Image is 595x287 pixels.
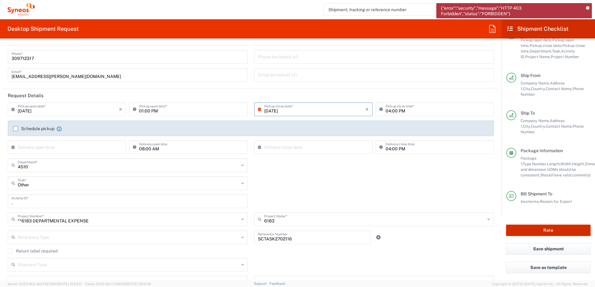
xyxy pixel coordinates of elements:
[572,162,585,166] span: Height,
[269,282,285,285] a: Feedback
[85,282,151,286] span: Client: 2025.18.0-7346316
[127,282,151,286] span: [DATE] 08:10:16
[441,5,582,16] span: {"error":"security","message":"HTTP 403 Forbidden","status":"FORBIDDEN"}
[547,162,560,166] span: Length,
[521,81,550,85] span: Company Name,
[540,199,572,204] span: Reason for Export
[531,86,546,91] span: Country,
[530,43,562,48] span: Pickup close date,
[523,162,532,166] span: Type,
[324,4,485,16] input: Shipment, tracking or reference number
[530,49,552,53] span: Department,
[551,54,579,59] span: Project Number
[507,25,569,33] h2: Shipment Checklist
[521,38,552,42] span: Pickup open date,
[540,173,591,177] span: Should have valid content(s)
[7,25,79,33] h2: Desktop Shipment Request
[521,199,540,204] span: Incoterms,
[506,262,591,273] button: Save as template
[531,124,546,129] span: Country,
[7,282,82,286] span: Server: 2025.18.0-4e47823f9d1
[506,243,591,255] button: Save shipment
[521,111,535,116] span: Ship To
[532,162,547,166] span: Number,
[521,73,541,78] span: Ship From
[365,104,369,114] i: ×
[523,124,531,129] span: City,
[58,282,82,286] span: [DATE] 10:23:21
[521,118,550,123] span: Company Name,
[521,156,536,166] span: Package 1:
[560,162,572,166] span: Width,
[8,248,58,253] label: Return label required
[13,126,54,131] label: Schedule pickup
[523,86,531,91] span: City,
[521,148,563,153] span: Package Information
[546,86,573,91] span: Contact Name,
[506,225,591,236] button: Rate
[525,54,551,59] span: Project Name,
[546,124,573,129] span: Contact Name,
[254,282,269,285] a: Support
[492,281,588,287] span: Copyright © [DATE]-[DATE] Agistix Inc., All Rights Reserved
[119,104,122,114] i: ×
[552,49,561,53] span: Task,
[8,93,44,99] h2: Request Details
[374,233,383,242] a: Add Reference
[521,191,552,196] span: Bill Shipment To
